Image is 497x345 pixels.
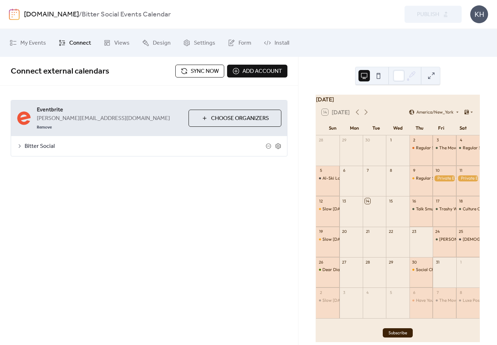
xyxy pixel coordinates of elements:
[458,137,464,143] div: 4
[17,111,31,125] img: eventbrite
[412,198,417,204] div: 16
[463,145,493,151] div: Regular Service
[365,198,370,204] div: 14
[456,145,480,151] div: Regular Service
[342,198,347,204] div: 13
[318,137,323,143] div: 28
[410,145,433,151] div: Regular Service
[388,290,393,295] div: 5
[410,267,433,273] div: Social Chaos Bingo
[452,121,474,135] div: Sat
[456,236,480,242] div: Gay Agenda/Jermainia/Luxe Posh Dance Party
[316,175,339,181] div: Al-Ski Love & Friends
[153,37,171,49] span: Design
[20,37,46,49] span: My Events
[388,137,393,143] div: 1
[365,290,370,295] div: 4
[470,5,488,23] div: KH
[316,206,339,212] div: Slow Sunday
[316,95,480,104] div: [DATE]
[416,267,453,273] div: Social Chaos Bingo
[416,145,446,151] div: Regular Service
[11,64,109,79] span: Connect external calendars
[189,110,281,127] button: Choose Organizers
[316,236,339,242] div: Slow Sunday--Scary Sunday
[439,206,473,212] div: Trashy Wine Club
[175,65,224,77] button: Sync now
[433,297,456,304] div: The Move: a First Friday Dance Party with Jermaina
[227,65,287,77] button: Add account
[316,297,339,304] div: Slow Sunday with DJ Torin
[318,229,323,234] div: 19
[342,229,347,234] div: 20
[458,168,464,173] div: 11
[416,110,453,114] span: America/New_York
[409,121,431,135] div: Thu
[342,259,347,265] div: 27
[222,32,257,54] a: Form
[9,9,20,20] img: logo
[412,168,417,173] div: 9
[416,297,464,304] div: Have You Met My Friend?
[435,198,440,204] div: 17
[388,229,393,234] div: 22
[322,175,364,181] div: Al-Ski Love & Friends
[211,114,269,123] span: Choose Organizers
[430,121,452,135] div: Fri
[37,106,183,114] span: Eventbrite
[318,259,323,265] div: 26
[412,229,417,234] div: 23
[435,229,440,234] div: 24
[388,259,393,265] div: 29
[433,175,456,181] div: Private Event
[433,145,456,151] div: The Move: a First Friday dance party
[343,121,365,135] div: Mon
[322,267,365,273] div: Dear Diary....open mic
[322,206,347,212] div: Slow [DATE]
[365,137,370,143] div: 30
[416,175,446,181] div: Regular Service
[433,236,456,242] div: Larry's Haus with Mikey Sharks & Micky Slicks
[318,198,323,204] div: 12
[178,32,221,54] a: Settings
[4,32,51,54] a: My Events
[458,259,464,265] div: 1
[98,32,135,54] a: Views
[410,175,433,181] div: Regular Service
[239,37,251,49] span: Form
[37,125,52,130] span: Remove
[316,267,339,273] div: Dear Diary....open mic
[458,229,464,234] div: 25
[242,67,282,76] span: Add account
[37,114,170,123] span: [PERSON_NAME][EMAIL_ADDRESS][DOMAIN_NAME]
[342,137,347,143] div: 29
[53,32,96,54] a: Connect
[433,206,456,212] div: Trashy Wine Club
[322,121,343,135] div: Sun
[435,259,440,265] div: 31
[435,137,440,143] div: 3
[387,121,409,135] div: Wed
[410,206,433,212] div: Talk Smutty to Me
[456,206,480,212] div: Culture Clash Discotheque with Uymami
[435,168,440,173] div: 10
[458,290,464,295] div: 8
[342,290,347,295] div: 3
[69,37,91,49] span: Connect
[79,8,82,21] b: /
[275,37,289,49] span: Install
[25,142,266,151] span: Bitter Social
[82,8,171,21] b: Bitter Social Events Calendar
[458,198,464,204] div: 18
[416,206,450,212] div: Talk Smutty to Me
[194,37,215,49] span: Settings
[412,290,417,295] div: 6
[412,137,417,143] div: 2
[412,259,417,265] div: 30
[114,37,130,49] span: Views
[191,67,219,76] span: Sync now
[435,290,440,295] div: 7
[365,259,370,265] div: 28
[24,8,79,21] a: [DOMAIN_NAME]
[388,168,393,173] div: 8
